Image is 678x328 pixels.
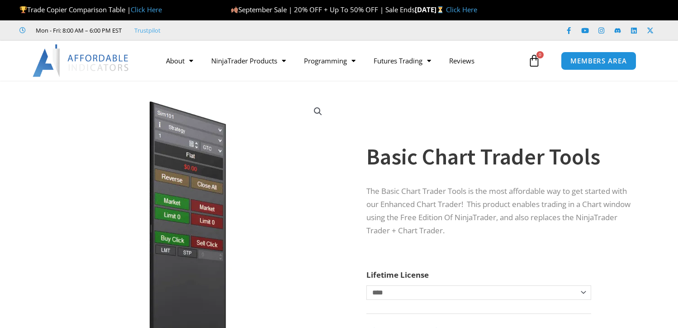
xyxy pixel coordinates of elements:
a: Futures Trading [365,50,440,71]
img: LogoAI | Affordable Indicators – NinjaTrader [33,44,130,77]
a: 0 [514,48,554,74]
label: Lifetime License [366,270,429,280]
iframe: Secure payment input frame [447,326,529,327]
span: Mon - Fri: 8:00 AM – 6:00 PM EST [33,25,122,36]
span: September Sale | 20% OFF + Up To 50% OFF | Sale Ends [231,5,415,14]
a: Programming [295,50,365,71]
span: 0 [536,51,544,58]
a: Reviews [440,50,484,71]
h1: Basic Chart Trader Tools [366,141,631,173]
strong: [DATE] [415,5,446,14]
p: The Basic Chart Trader Tools is the most affordable way to get started with our Enhanced Chart Tr... [366,185,631,237]
a: View full-screen image gallery [310,103,326,120]
img: ⏳ [437,6,444,13]
span: MEMBERS AREA [570,58,627,64]
a: Click Here [131,5,162,14]
a: Click Here [446,5,477,14]
a: Trustpilot [134,25,161,36]
nav: Menu [157,50,526,71]
a: MEMBERS AREA [561,52,636,70]
img: 🍂 [231,6,238,13]
a: NinjaTrader Products [202,50,295,71]
img: 🏆 [20,6,27,13]
span: Trade Copier Comparison Table | [19,5,162,14]
a: About [157,50,202,71]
